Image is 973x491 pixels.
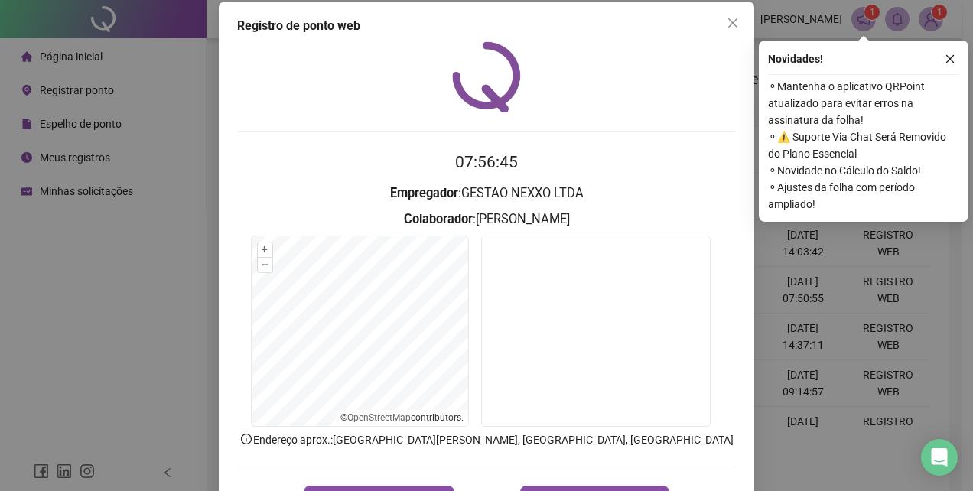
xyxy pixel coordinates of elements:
[258,258,272,272] button: –
[768,162,959,179] span: ⚬ Novidade no Cálculo do Saldo!
[237,431,736,448] p: Endereço aprox. : [GEOGRAPHIC_DATA][PERSON_NAME], [GEOGRAPHIC_DATA], [GEOGRAPHIC_DATA]
[768,78,959,128] span: ⚬ Mantenha o aplicativo QRPoint atualizado para evitar erros na assinatura da folha!
[452,41,521,112] img: QRPoint
[237,184,736,203] h3: : GESTAO NEXXO LTDA
[347,412,411,423] a: OpenStreetMap
[768,50,823,67] span: Novidades !
[921,439,958,476] div: Open Intercom Messenger
[258,242,272,257] button: +
[239,432,253,446] span: info-circle
[768,128,959,162] span: ⚬ ⚠️ Suporte Via Chat Será Removido do Plano Essencial
[340,412,464,423] li: © contributors.
[237,210,736,229] h3: : [PERSON_NAME]
[404,212,473,226] strong: Colaborador
[390,186,458,200] strong: Empregador
[721,11,745,35] button: Close
[768,179,959,213] span: ⚬ Ajustes da folha com período ampliado!
[945,54,955,64] span: close
[237,17,736,35] div: Registro de ponto web
[727,17,739,29] span: close
[455,153,518,171] time: 07:56:45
